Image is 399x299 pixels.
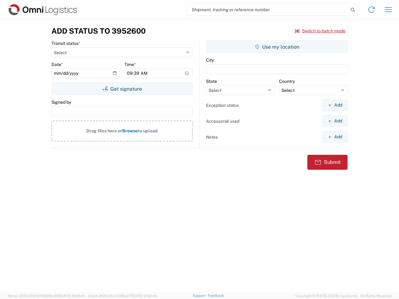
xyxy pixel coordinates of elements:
[206,134,218,140] label: Notes
[122,128,138,133] span: Browse
[51,40,80,46] label: Transit status
[60,294,85,298] span: [DATE] 10:43:43
[138,128,158,133] span: to upload
[279,78,295,84] label: Country
[206,118,239,124] label: Accessorial used
[132,294,157,298] span: [DATE] 10:52:44
[206,40,348,53] button: Use my location
[295,26,345,36] button: Switch to batch mode
[296,293,392,299] span: Copyright © [DATE]-[DATE] Agistix Inc., All Rights Reserved
[322,115,348,127] button: Add
[208,294,224,297] a: Feedback
[51,99,71,105] label: Signed by
[51,62,63,67] label: Date
[322,99,348,111] button: Add
[187,4,349,16] input: Shipment, tracking or reference number
[307,155,348,170] button: Submit
[322,131,348,143] button: Add
[206,57,214,63] label: City
[86,128,122,133] span: Drag files here or
[206,78,217,84] label: State
[7,294,85,298] span: Server: 2025.20.0-970904bc0f3
[206,102,239,108] label: Exception status
[51,83,193,95] button: Get signature
[88,294,157,298] span: Client: 2025.20.0-035ba07
[51,26,146,36] h3: Add Status to 3952600
[193,294,208,297] a: Support
[124,62,136,67] label: Time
